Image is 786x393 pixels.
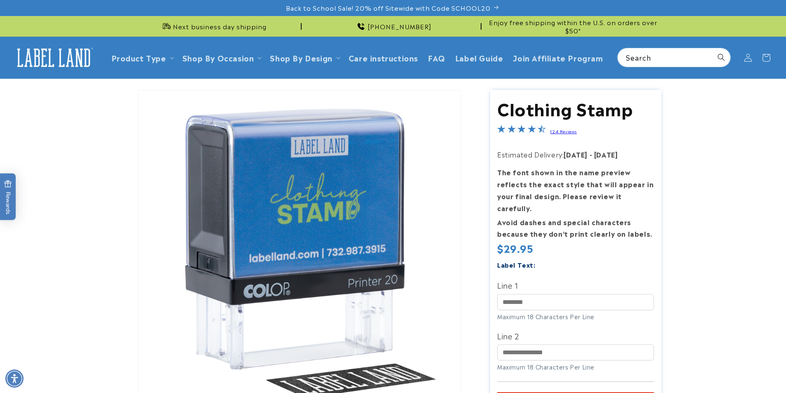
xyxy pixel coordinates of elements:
a: FAQ [423,48,450,67]
span: Label Guide [455,53,503,62]
span: Care instructions [349,53,418,62]
p: Estimated Delivery: [497,148,654,160]
label: Label Text: [497,260,536,269]
span: Shop By Occasion [182,53,254,62]
h1: Clothing Stamp [497,97,654,119]
span: $29.95 [497,242,533,254]
a: Label Land [9,42,98,73]
summary: Shop By Occasion [177,48,265,67]
a: Care instructions [344,48,423,67]
span: Next business day shipping [173,22,267,31]
iframe: Gorgias Floating Chat [613,354,778,385]
strong: - [590,149,592,159]
span: FAQ [428,53,445,62]
strong: [DATE] [564,149,588,159]
a: Shop By Design [270,52,332,63]
button: Search [712,48,730,66]
strong: The font shown in the name preview reflects the exact style that will appear in your final design... [497,167,654,212]
a: Join Affiliate Program [508,48,608,67]
div: Announcement [125,16,302,36]
span: Enjoy free shipping within the U.S. on orders over $50* [485,18,661,34]
a: 124 Reviews [550,128,577,134]
span: Rewards [4,180,12,214]
div: Announcement [305,16,482,36]
a: Label Guide [450,48,508,67]
span: Join Affiliate Program [513,53,603,62]
div: Maximum 18 Characters Per Line [497,362,654,371]
span: 4.4-star overall rating [497,126,546,136]
div: Maximum 18 Characters Per Line [497,312,654,321]
summary: Shop By Design [265,48,343,67]
summary: Product Type [106,48,177,67]
a: Product Type [111,52,166,63]
div: Announcement [485,16,661,36]
strong: [DATE] [594,149,618,159]
span: [PHONE_NUMBER] [368,22,432,31]
label: Line 2 [497,329,654,342]
strong: Avoid dashes and special characters because they don’t print clearly on labels. [497,217,652,239]
span: Back to School Sale! 20% off Sitewide with Code SCHOOL20 [286,4,491,12]
img: Label Land [12,45,95,71]
label: Line 1 [497,278,654,292]
div: Accessibility Menu [5,369,24,388]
